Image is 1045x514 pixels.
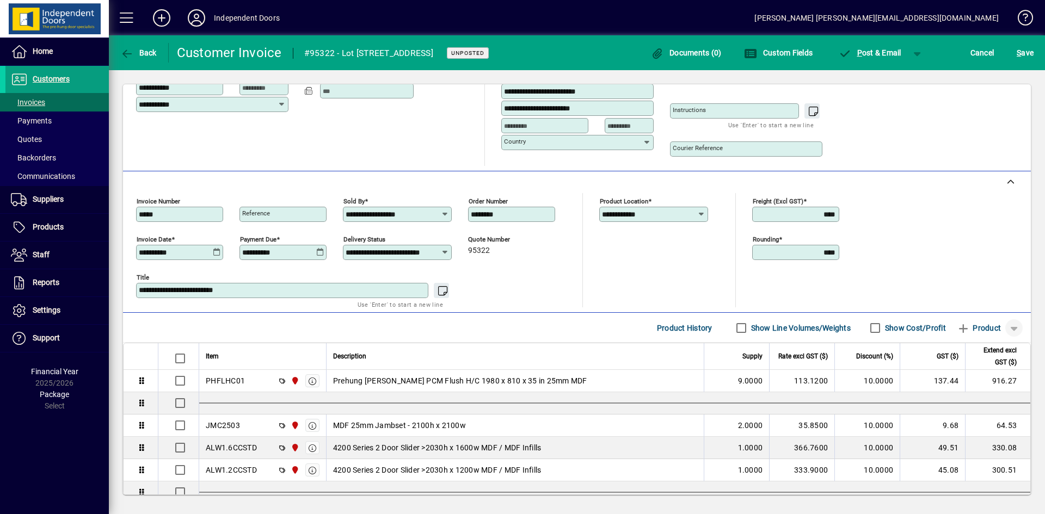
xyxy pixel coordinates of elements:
[343,236,385,243] mat-label: Delivery status
[333,465,542,475] span: 4200 Series 2 Door Slider >2030h x 1200w MDF / MDF Infills
[833,43,907,63] button: Post & Email
[900,414,965,437] td: 9.68
[754,9,999,27] div: [PERSON_NAME] [PERSON_NAME][EMAIL_ADDRESS][DOMAIN_NAME]
[206,350,219,362] span: Item
[738,465,763,475] span: 1.0000
[965,459,1030,481] td: 300.51
[240,236,276,243] mat-label: Payment due
[214,9,280,27] div: Independent Doors
[137,236,171,243] mat-label: Invoice date
[206,375,245,386] div: PHFLHC01
[965,414,1030,437] td: 64.53
[753,236,779,243] mat-label: Rounding
[5,112,109,130] a: Payments
[857,48,862,57] span: P
[11,135,42,144] span: Quotes
[5,297,109,324] a: Settings
[144,8,179,28] button: Add
[5,269,109,296] a: Reports
[33,278,59,287] span: Reports
[5,93,109,112] a: Invoices
[749,323,851,333] label: Show Line Volumes/Weights
[333,442,542,453] span: 4200 Series 2 Door Slider >2030h x 1600w MDF / MDF Infills
[31,367,78,376] span: Financial Year
[33,75,70,83] span: Customers
[469,197,508,205] mat-label: Order number
[109,43,169,63] app-page-header-button: Back
[5,214,109,241] a: Products
[728,119,814,131] mat-hint: Use 'Enter' to start a new line
[333,350,366,362] span: Description
[883,323,946,333] label: Show Cost/Profit
[333,420,466,431] span: MDF 25mm Jambset - 2100h x 2100w
[673,106,706,114] mat-label: Instructions
[242,209,270,217] mat-label: Reference
[137,197,180,205] mat-label: Invoice number
[648,43,724,63] button: Documents (0)
[358,298,443,311] mat-hint: Use 'Enter' to start a new line
[965,370,1030,392] td: 916.27
[776,465,828,475] div: 333.9000
[33,47,53,55] span: Home
[776,420,828,431] div: 35.8500
[1017,48,1021,57] span: S
[838,48,901,57] span: ost & Email
[673,144,723,152] mat-label: Courier Reference
[11,153,56,162] span: Backorders
[900,437,965,459] td: 49.51
[657,319,712,337] span: Product History
[120,48,157,57] span: Back
[288,375,300,387] span: Christchurch
[5,241,109,269] a: Staff
[177,44,282,61] div: Customer Invoice
[776,442,828,453] div: 366.7600
[968,43,997,63] button: Cancel
[206,442,257,453] div: ALW1.6CCSTD
[5,130,109,148] a: Quotes
[778,350,828,362] span: Rate excl GST ($)
[33,222,64,231] span: Products
[937,350,958,362] span: GST ($)
[333,375,587,386] span: Prehung [PERSON_NAME] PCM Flush H/C 1980 x 810 x 35 in 25mm MDF
[11,98,45,107] span: Invoices
[742,350,763,362] span: Supply
[33,333,60,342] span: Support
[951,318,1006,338] button: Product
[972,344,1017,368] span: Extend excl GST ($)
[651,48,722,57] span: Documents (0)
[744,48,813,57] span: Custom Fields
[33,250,50,259] span: Staff
[741,43,815,63] button: Custom Fields
[738,442,763,453] span: 1.0000
[468,246,490,255] span: 95322
[11,172,75,181] span: Communications
[738,420,763,431] span: 2.0000
[343,197,365,205] mat-label: Sold by
[753,197,803,205] mat-label: Freight (excl GST)
[40,390,69,399] span: Package
[1010,2,1031,38] a: Knowledge Base
[288,442,300,454] span: Christchurch
[834,370,900,392] td: 10.0000
[304,45,433,62] div: #95322 - Lot [STREET_ADDRESS]
[11,116,52,125] span: Payments
[834,437,900,459] td: 10.0000
[468,236,533,243] span: Quote number
[834,459,900,481] td: 10.0000
[33,306,60,314] span: Settings
[206,420,240,431] div: JMC2503
[900,370,965,392] td: 137.44
[288,464,300,476] span: Christchurch
[1017,44,1034,61] span: ave
[451,49,484,57] span: Unposted
[5,325,109,352] a: Support
[5,38,109,65] a: Home
[5,186,109,213] a: Suppliers
[5,167,109,185] a: Communications
[504,138,526,145] mat-label: Country
[33,195,64,203] span: Suppliers
[856,350,893,362] span: Discount (%)
[206,465,257,475] div: ALW1.2CCSTD
[834,414,900,437] td: 10.0000
[288,419,300,431] span: Christchurch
